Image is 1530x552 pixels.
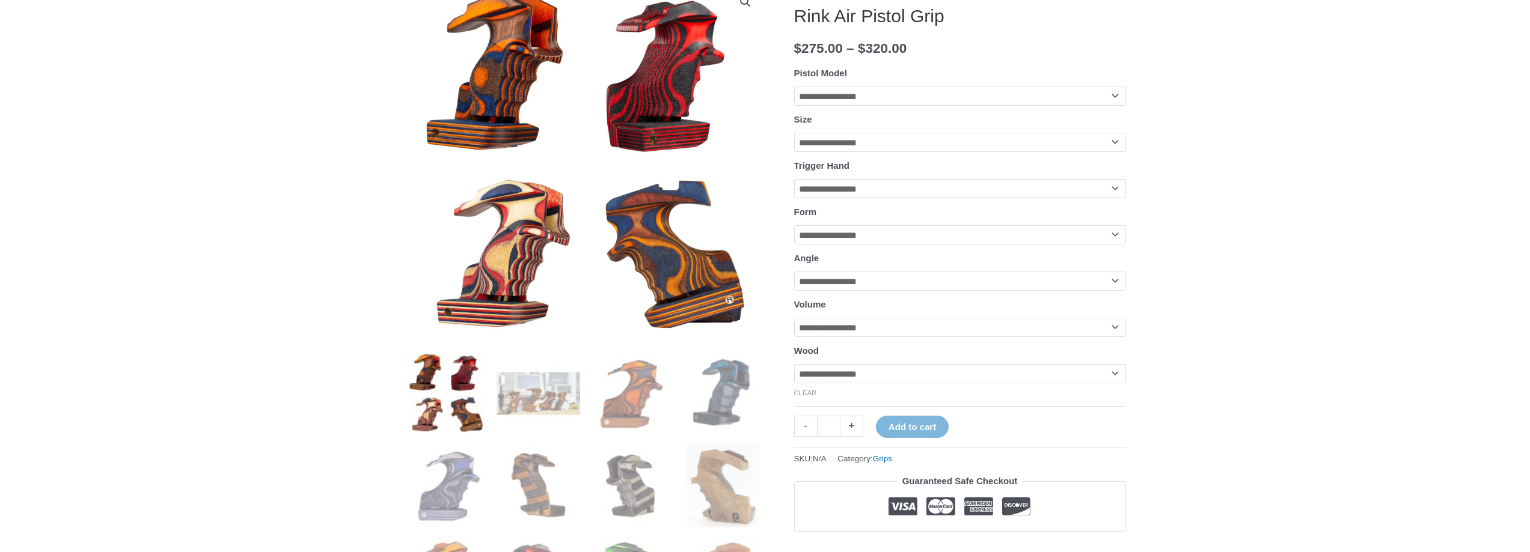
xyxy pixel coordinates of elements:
a: + [840,416,863,437]
legend: Guaranteed Safe Checkout [898,473,1023,490]
img: Rink Air Pistol Grip - Image 2 [497,351,580,435]
img: Rink Air Pistol Grip - Image 5 [405,444,488,527]
bdi: 275.00 [794,41,843,56]
h1: Rink Air Pistol Grip [794,5,1126,27]
label: Wood [794,345,819,356]
label: Size [794,114,812,124]
span: SKU: [794,451,827,466]
img: Rink Air Pistol Grip - Image 8 [682,444,765,527]
a: - [794,416,817,437]
img: Rink Air Pistol Grip - Image 4 [682,351,765,435]
img: Rink Air Pistol Grip - Image 3 [589,351,673,435]
span: $ [858,41,866,56]
a: Grips [873,454,892,463]
label: Trigger Hand [794,160,850,171]
bdi: 320.00 [858,41,907,56]
span: N/A [813,454,827,463]
label: Pistol Model [794,68,847,78]
span: – [846,41,854,56]
label: Volume [794,299,826,309]
img: Rink Air Pistol Grip - Image 6 [497,444,580,527]
a: Clear options [794,389,817,396]
button: Add to cart [876,416,949,438]
span: $ [794,41,802,56]
span: Category: [837,451,892,466]
label: Form [794,207,817,217]
img: Rink Air Pistol Grip - Image 7 [589,444,673,527]
img: Rink Air Pistol Grip [405,351,488,435]
label: Angle [794,253,819,263]
input: Product quantity [817,416,840,437]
